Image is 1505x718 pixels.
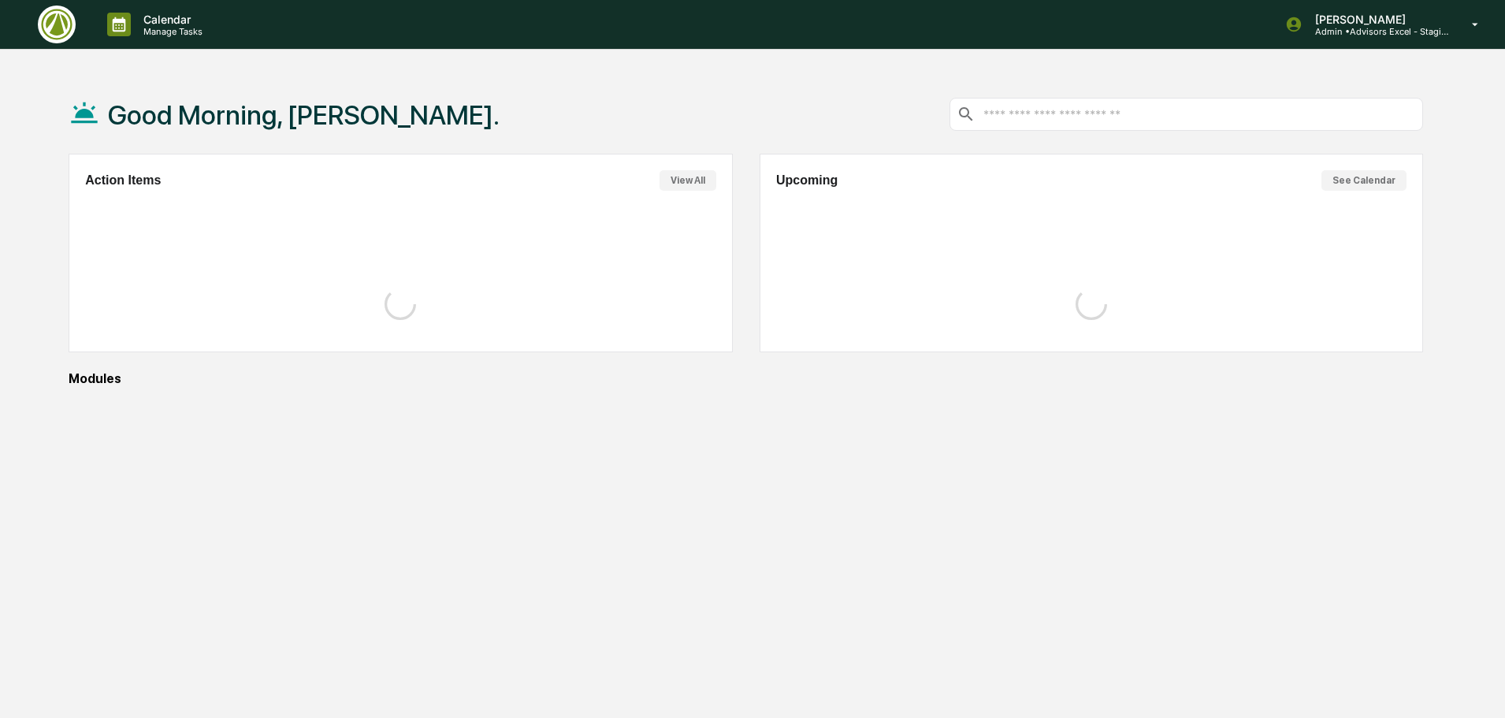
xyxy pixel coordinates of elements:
[108,99,500,131] h1: Good Morning, [PERSON_NAME].
[131,26,210,37] p: Manage Tasks
[38,6,76,43] img: logo
[1321,170,1407,191] button: See Calendar
[660,170,716,191] button: View All
[85,173,161,188] h2: Action Items
[131,13,210,26] p: Calendar
[69,371,1423,386] div: Modules
[776,173,838,188] h2: Upcoming
[1302,26,1449,37] p: Admin • Advisors Excel - Staging
[1302,13,1449,26] p: [PERSON_NAME]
